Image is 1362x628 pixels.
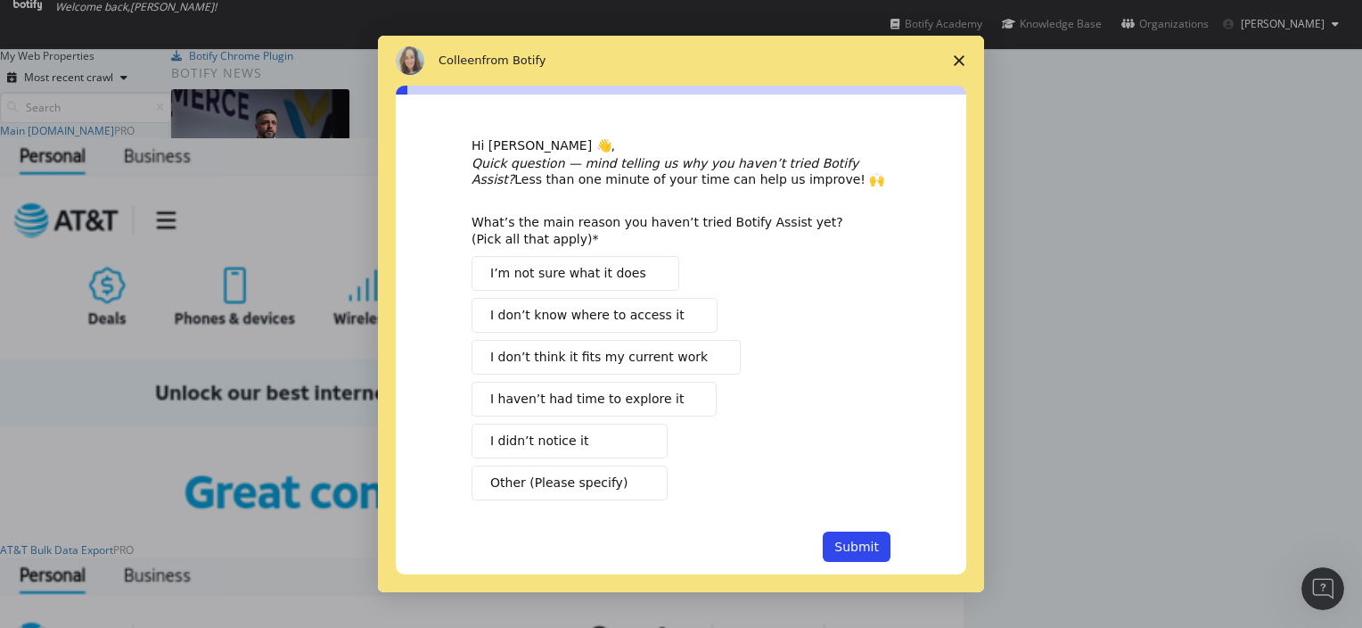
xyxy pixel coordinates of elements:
[490,306,685,325] span: I don’t know where to access it
[439,54,482,67] span: Colleen
[490,474,628,492] span: Other (Please specify)
[482,54,546,67] span: from Botify
[472,214,864,246] div: What’s the main reason you haven’t tried Botify Assist yet? (Pick all that apply)
[472,382,717,417] button: I haven’t had time to explore it
[490,390,684,409] span: I haven’t had time to explore it
[934,36,984,86] span: Close survey
[472,137,890,155] div: Hi [PERSON_NAME] 👋,
[472,340,741,375] button: I don’t think it fits my current work
[490,264,646,283] span: I’m not sure what it does
[396,46,424,75] img: Profile image for Colleen
[472,155,890,187] div: Less than one minute of your time can help us improve! 🙌
[472,424,668,459] button: I didn’t notice it
[490,432,588,450] span: I didn’t notice it
[472,298,718,333] button: I don’t know where to access it
[472,256,679,291] button: I’m not sure what it does
[472,156,858,186] i: Quick question — mind telling us why you haven’t tried Botify Assist?
[490,348,708,367] span: I don’t think it fits my current work
[472,466,668,500] button: Other (Please specify)
[823,532,890,562] button: Submit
